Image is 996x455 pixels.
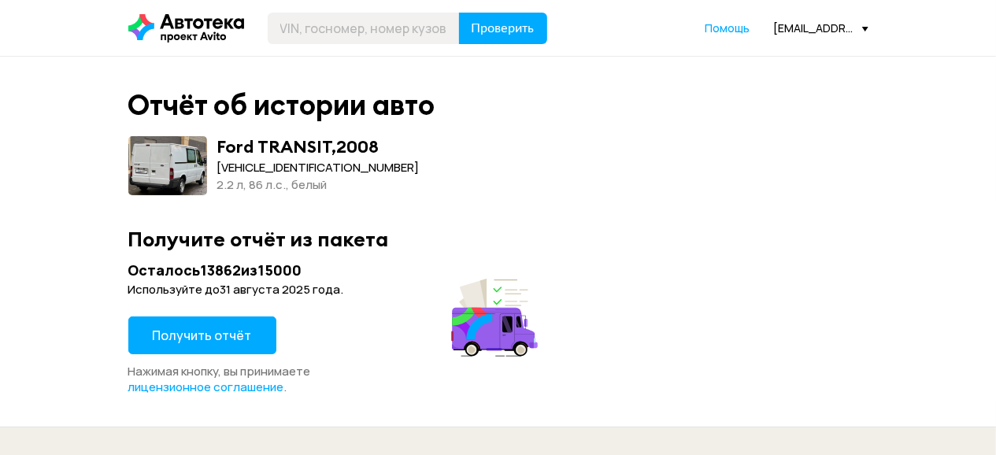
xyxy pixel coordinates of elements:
[128,88,435,122] div: Отчёт об истории авто
[217,176,420,194] div: 2.2 л, 86 л.c., белый
[774,20,868,35] div: [EMAIL_ADDRESS][DOMAIN_NAME]
[705,20,750,36] a: Помощь
[217,136,380,157] div: Ford TRANSIT , 2008
[217,159,420,176] div: [VEHICLE_IDENTIFICATION_NUMBER]
[153,327,252,344] span: Получить отчёт
[128,261,542,280] div: Осталось 13862 из 15000
[705,20,750,35] span: Помощь
[268,13,460,44] input: VIN, госномер, номер кузова
[472,22,535,35] span: Проверить
[128,363,311,395] span: Нажимая кнопку, вы принимаете .
[128,282,542,298] div: Используйте до 31 августа 2025 года .
[459,13,547,44] button: Проверить
[128,379,284,395] a: лицензионное соглашение
[128,316,276,354] button: Получить отчёт
[128,227,868,251] div: Получите отчёт из пакета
